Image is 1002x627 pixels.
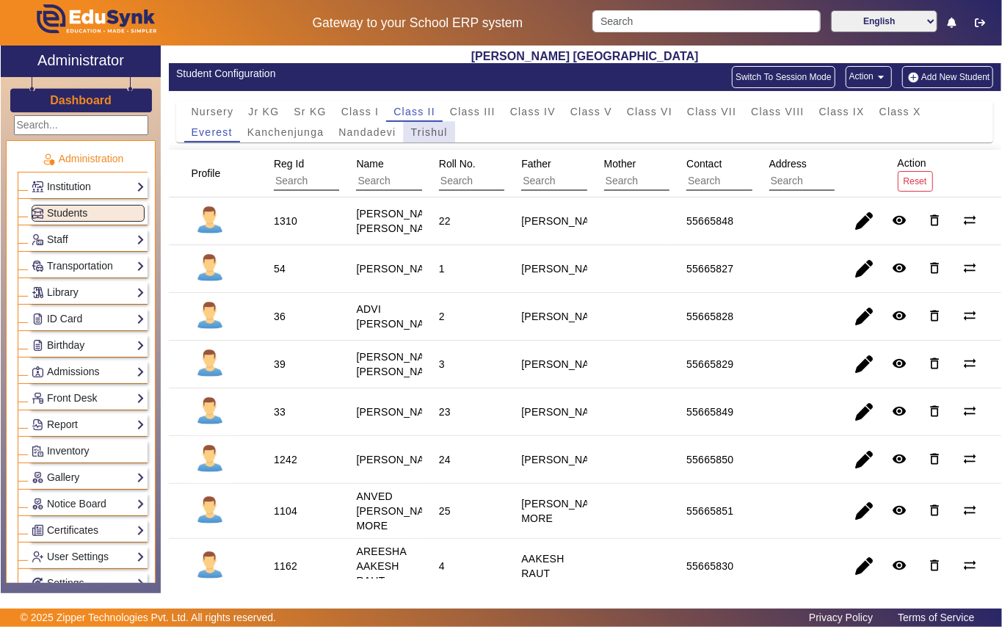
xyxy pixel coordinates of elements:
a: Administrator [1,46,161,77]
div: 55665829 [686,357,733,372]
button: Reset [898,171,933,191]
mat-icon: sync_alt [962,356,977,371]
div: 23 [439,405,451,419]
staff-with-status: ANVED [PERSON_NAME] MORE [356,490,443,532]
button: Add New Student [902,66,993,88]
img: profile.png [192,203,228,239]
mat-icon: remove_red_eye [892,503,907,518]
div: Profile [186,160,239,186]
div: 55665850 [686,452,733,467]
div: 33 [274,405,286,419]
div: 55665848 [686,214,733,228]
div: Student Configuration [176,66,577,81]
input: Search [769,172,901,191]
mat-icon: sync_alt [962,261,977,275]
div: Father [516,151,671,196]
span: Class VIII [751,106,804,117]
a: Privacy Policy [802,608,880,627]
div: AAKESH RAUT [521,551,570,581]
span: Class I [341,106,380,117]
span: Profile [192,167,221,179]
div: [PERSON_NAME] [521,452,608,467]
div: Name [351,151,506,196]
div: 55665849 [686,405,733,419]
span: Inventory [47,445,90,457]
span: Class III [450,106,495,117]
img: profile.png [192,250,228,287]
span: Kanchenjunga [247,127,324,137]
button: Switch To Session Mode [732,66,835,88]
mat-icon: delete_outline [927,503,942,518]
span: Father [521,158,551,170]
a: Inventory [32,443,145,460]
mat-icon: delete_outline [927,261,942,275]
span: Nursery [192,106,234,117]
div: 54 [274,261,286,276]
a: Terms of Service [890,608,981,627]
mat-icon: delete_outline [927,452,942,466]
input: Search [592,10,821,32]
mat-icon: sync_alt [962,558,977,573]
span: Roll No. [439,158,476,170]
span: Sr KG [294,106,326,117]
staff-with-status: [PERSON_NAME] [PERSON_NAME] [356,208,443,234]
a: Dashboard [49,93,112,108]
input: Search [356,172,487,191]
staff-with-status: ADVI [PERSON_NAME] [356,303,443,330]
img: profile.png [192,346,228,383]
mat-icon: sync_alt [962,503,977,518]
span: Trishul [411,127,448,137]
mat-icon: sync_alt [962,452,977,466]
span: Students [47,207,87,219]
mat-icon: delete_outline [927,308,942,323]
div: 22 [439,214,451,228]
button: Action [846,66,892,88]
div: [PERSON_NAME] [521,214,608,228]
img: Administration.png [42,153,55,166]
span: Address [769,158,807,170]
input: Search [686,172,818,191]
span: Class II [393,106,435,117]
div: 4 [439,559,445,573]
div: 39 [274,357,286,372]
div: Contact [681,151,836,196]
a: Students [32,205,145,222]
div: 1104 [274,504,297,518]
div: [PERSON_NAME] [521,405,608,419]
h5: Gateway to your School ERP system [258,15,576,31]
img: profile.png [192,394,228,430]
img: add-new-student.png [906,71,921,84]
span: Class X [879,106,921,117]
mat-icon: sync_alt [962,213,977,228]
mat-icon: remove_red_eye [892,558,907,573]
mat-icon: sync_alt [962,404,977,418]
staff-with-status: [PERSON_NAME] [356,406,443,418]
div: Roll No. [434,151,589,196]
h2: [PERSON_NAME] [GEOGRAPHIC_DATA] [169,49,1001,63]
span: Contact [686,158,722,170]
img: Inventory.png [32,446,43,457]
div: 55665828 [686,309,733,324]
input: Search [274,172,405,191]
mat-icon: delete_outline [927,213,942,228]
input: Search [439,172,570,191]
staff-with-status: AREESHA AAKESH RAUT [356,546,406,587]
staff-with-status: [PERSON_NAME] [356,454,443,465]
span: Class V [570,106,612,117]
mat-icon: remove_red_eye [892,261,907,275]
h2: Administrator [37,51,124,69]
mat-icon: arrow_drop_down [874,70,888,84]
img: profile.png [192,493,228,529]
div: [PERSON_NAME] [521,261,608,276]
span: Nandadevi [338,127,396,137]
h3: Dashboard [50,93,112,107]
span: Everest [192,127,233,137]
input: Search... [14,115,148,135]
span: Jr KG [248,106,279,117]
span: Class IV [510,106,556,117]
div: [PERSON_NAME] [521,309,608,324]
div: 55665830 [686,559,733,573]
div: 25 [439,504,451,518]
div: Address [764,151,919,196]
div: Action [893,150,938,196]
